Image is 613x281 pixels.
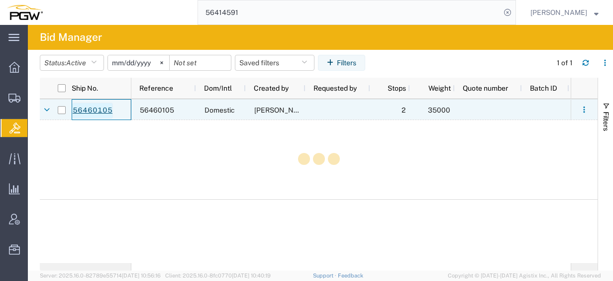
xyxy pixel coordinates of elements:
button: Filters [318,55,365,71]
button: Saved filters [235,55,314,71]
span: Domestic [204,106,235,114]
input: Not set [170,55,231,70]
span: 56460105 [140,106,174,114]
input: Not set [108,55,169,70]
img: logo [7,5,43,20]
span: Requested by [313,84,357,92]
span: 35000 [428,106,450,114]
span: Jesse Dawson [254,106,311,114]
span: Client: 2025.16.0-8fc0770 [165,273,271,279]
button: [PERSON_NAME] [530,6,599,18]
span: Ship No. [72,84,98,92]
div: 1 of 1 [557,58,574,68]
span: [DATE] 10:40:19 [232,273,271,279]
a: Feedback [338,273,363,279]
button: Status:Active [40,55,104,71]
span: Filters [602,112,610,131]
span: Stops [378,84,406,92]
span: Server: 2025.16.0-82789e55714 [40,273,161,279]
span: Active [66,59,86,67]
h4: Bid Manager [40,25,102,50]
a: 56460105 [72,103,113,119]
span: Jesse Dawson [530,7,587,18]
span: Dom/Intl [204,84,232,92]
span: Copyright © [DATE]-[DATE] Agistix Inc., All Rights Reserved [448,272,601,280]
span: 2 [402,106,406,114]
span: Reference [139,84,173,92]
input: Search for shipment number, reference number [198,0,501,24]
span: Created by [254,84,289,92]
span: [DATE] 10:56:16 [122,273,161,279]
span: Weight [418,84,451,92]
span: Quote number [463,84,508,92]
a: Support [313,273,338,279]
span: Batch ID [530,84,557,92]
